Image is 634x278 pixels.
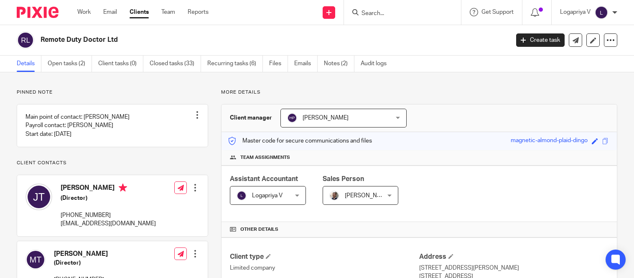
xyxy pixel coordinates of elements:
[329,191,339,201] img: Matt%20Circle.png
[48,56,92,72] a: Open tasks (2)
[361,56,393,72] a: Audit logs
[230,264,419,272] p: Limited company
[324,56,354,72] a: Notes (2)
[98,56,143,72] a: Client tasks (0)
[61,211,156,219] p: [PHONE_NUMBER]
[17,7,59,18] img: Pixie
[303,115,349,121] span: [PERSON_NAME]
[230,252,419,261] h4: Client type
[61,194,156,202] h5: (Director)
[240,154,290,161] span: Team assignments
[54,250,149,258] h4: [PERSON_NAME]
[230,176,298,182] span: Assistant Accountant
[61,184,156,194] h4: [PERSON_NAME]
[119,184,127,192] i: Primary
[560,8,591,16] p: Logapriya V
[103,8,117,16] a: Email
[228,137,372,145] p: Master code for secure communications and files
[419,252,609,261] h4: Address
[516,33,565,47] a: Create task
[419,264,609,272] p: [STREET_ADDRESS][PERSON_NAME]
[41,36,411,44] h2: Remote Duty Doctor Ltd
[240,226,278,233] span: Other details
[17,160,208,166] p: Client contacts
[230,114,272,122] h3: Client manager
[17,56,41,72] a: Details
[269,56,288,72] a: Files
[54,259,149,267] h5: (Director)
[161,8,175,16] a: Team
[481,9,514,15] span: Get Support
[25,250,46,270] img: svg%3E
[345,193,391,199] span: [PERSON_NAME]
[17,89,208,96] p: Pinned note
[361,10,436,18] input: Search
[252,193,283,199] span: Logapriya V
[77,8,91,16] a: Work
[17,31,34,49] img: svg%3E
[130,8,149,16] a: Clients
[221,89,617,96] p: More details
[511,136,588,146] div: magnetic-almond-plaid-dingo
[150,56,201,72] a: Closed tasks (33)
[294,56,318,72] a: Emails
[207,56,263,72] a: Recurring tasks (6)
[323,176,364,182] span: Sales Person
[595,6,608,19] img: svg%3E
[237,191,247,201] img: svg%3E
[61,219,156,228] p: [EMAIL_ADDRESS][DOMAIN_NAME]
[188,8,209,16] a: Reports
[25,184,52,210] img: svg%3E
[287,113,297,123] img: svg%3E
